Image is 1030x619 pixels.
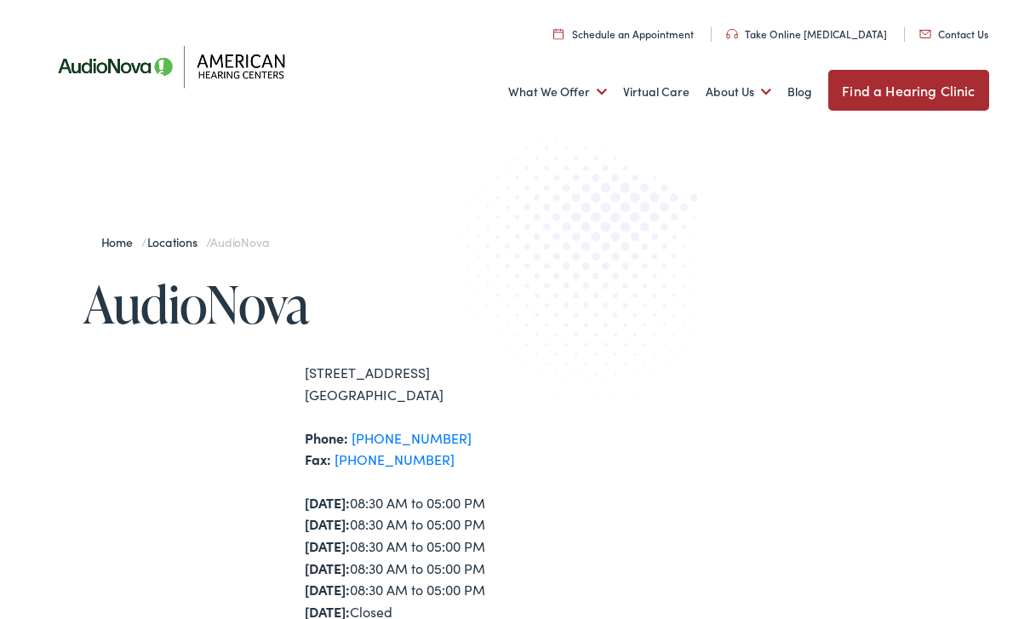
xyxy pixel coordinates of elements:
a: Find a Hearing Clinic [828,70,988,111]
a: Take Online [MEDICAL_DATA] [726,26,887,41]
a: Locations [147,233,206,250]
a: Contact Us [919,26,988,41]
a: [PHONE_NUMBER] [352,428,472,447]
img: utility icon [726,29,738,39]
strong: [DATE]: [305,514,350,533]
strong: [DATE]: [305,536,350,555]
a: Schedule an Appointment [553,26,694,41]
a: Blog [787,60,812,123]
div: [STREET_ADDRESS] [GEOGRAPHIC_DATA] [305,362,515,405]
a: About Us [706,60,771,123]
a: What We Offer [508,60,607,123]
strong: Fax: [305,450,331,468]
strong: Phone: [305,428,348,447]
h1: AudioNova [83,276,515,332]
img: utility icon [919,30,931,38]
span: / / [101,233,269,250]
img: utility icon [553,28,564,39]
strong: [DATE]: [305,559,350,577]
a: Virtual Care [623,60,690,123]
strong: [DATE]: [305,580,350,599]
a: [PHONE_NUMBER] [335,450,455,468]
span: AudioNova [210,233,268,250]
a: Home [101,233,141,250]
strong: [DATE]: [305,493,350,512]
